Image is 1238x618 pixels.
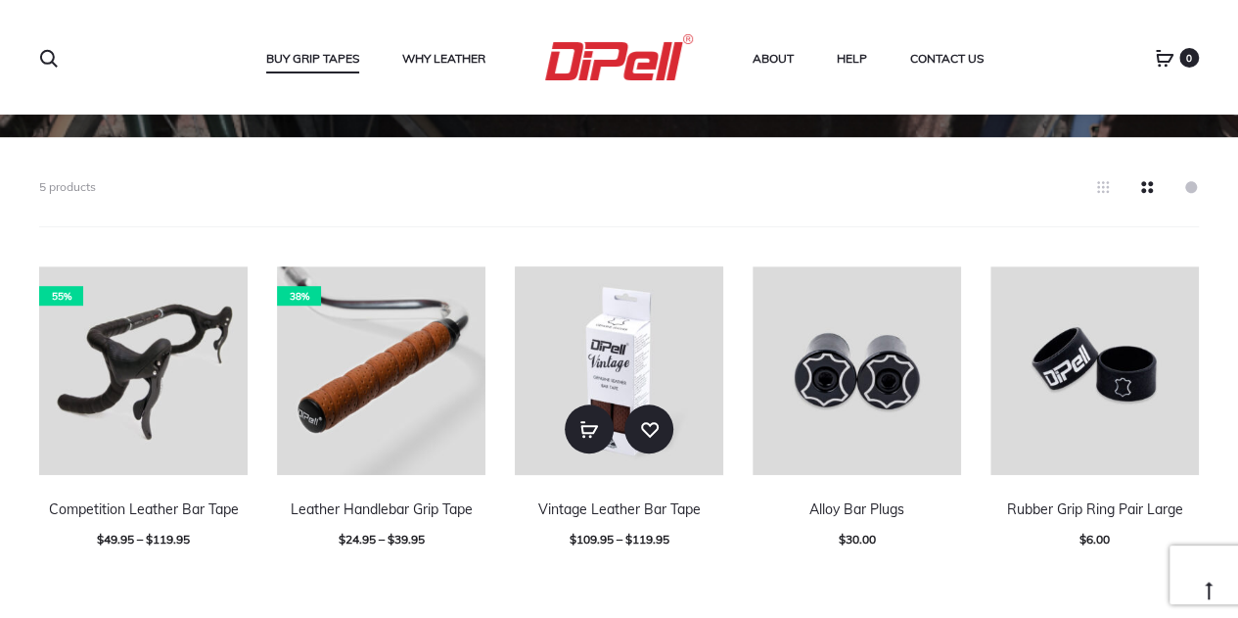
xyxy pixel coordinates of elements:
[97,532,134,547] span: 49.95
[625,532,632,547] span: $
[39,286,83,306] span: 55%
[379,532,385,547] span: –
[624,404,673,453] a: Add to wishlist
[570,532,576,547] span: $
[388,532,425,547] span: 39.95
[39,266,248,475] a: 55%
[753,46,794,71] a: About
[617,532,622,547] span: –
[388,532,394,547] span: $
[339,532,376,547] span: 24.95
[266,46,359,71] a: Buy Grip Tapes
[565,404,614,453] a: Select options for “Vintage Leather Bar Tape”
[809,500,904,518] a: Alloy Bar Plugs
[339,532,345,547] span: $
[910,46,984,71] a: Contact Us
[277,286,321,306] span: 38%
[137,532,143,547] span: –
[839,532,876,547] span: 30.00
[1155,49,1174,67] a: 0
[97,532,104,547] span: $
[277,266,485,475] a: 38%
[839,532,846,547] span: $
[538,500,701,518] a: Vintage Leather Bar Tape
[146,532,153,547] span: $
[402,46,485,71] a: Why Leather
[837,46,867,71] a: Help
[146,532,190,547] span: 119.95
[625,532,669,547] span: 119.95
[1007,500,1183,518] a: Rubber Grip Ring Pair Large
[570,532,614,547] span: 109.95
[1079,532,1086,547] span: $
[1179,48,1199,68] span: 0
[49,500,239,518] a: Competition Leather Bar Tape
[39,176,96,197] p: 5 products
[1079,532,1110,547] span: 6.00
[291,500,473,518] a: Leather Handlebar Grip Tape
